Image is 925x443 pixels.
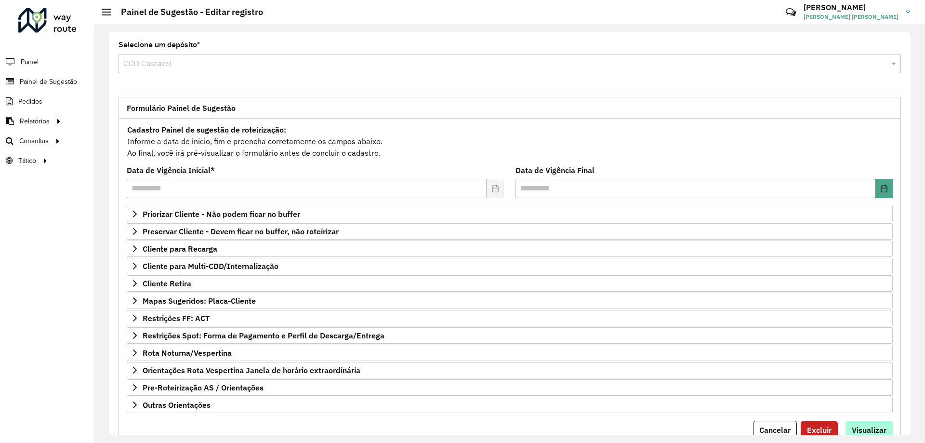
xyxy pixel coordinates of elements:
[875,179,893,198] button: Choose Date
[807,425,832,435] span: Excluir
[143,332,384,339] span: Restrições Spot: Forma de Pagamento e Perfil de Descarga/Entrega
[143,297,256,305] span: Mapas Sugeridos: Placa-Cliente
[19,136,49,146] span: Consultas
[143,210,300,218] span: Priorizar Cliente - Não podem ficar no buffer
[127,345,893,361] a: Rota Noturna/Vespertina
[111,7,263,17] h2: Painel de Sugestão - Editar registro
[127,223,893,240] a: Preservar Cliente - Devem ficar no buffer, não roteirizar
[780,2,801,23] a: Contato Rápido
[127,362,893,378] a: Orientações Rota Vespertina Janela de horário extraordinária
[20,77,77,87] span: Painel de Sugestão
[801,421,838,439] button: Excluir
[143,262,278,270] span: Cliente para Multi-CDD/Internalização
[846,421,893,439] button: Visualizar
[143,245,217,253] span: Cliente para Recarga
[127,310,893,326] a: Restrições FF: ACT
[127,293,893,309] a: Mapas Sugeridos: Placa-Cliente
[759,425,791,435] span: Cancelar
[119,39,200,51] label: Selecione um depósito
[804,3,899,12] h3: [PERSON_NAME]
[18,156,36,166] span: Tático
[127,123,893,159] div: Informe a data de inicio, fim e preencha corretamente os campos abaixo. Ao final, você irá pré-vi...
[143,401,211,409] span: Outras Orientações
[127,164,215,176] label: Data de Vigência Inicial
[127,397,893,413] a: Outras Orientações
[127,104,236,112] span: Formulário Painel de Sugestão
[127,327,893,344] a: Restrições Spot: Forma de Pagamento e Perfil de Descarga/Entrega
[143,314,210,322] span: Restrições FF: ACT
[127,275,893,292] a: Cliente Retira
[515,164,595,176] label: Data de Vigência Final
[18,96,42,107] span: Pedidos
[143,228,339,235] span: Preservar Cliente - Devem ficar no buffer, não roteirizar
[127,258,893,274] a: Cliente para Multi-CDD/Internalização
[143,366,360,374] span: Orientações Rota Vespertina Janela de horário extraordinária
[127,206,893,222] a: Priorizar Cliente - Não podem ficar no buffer
[852,425,886,435] span: Visualizar
[143,280,191,287] span: Cliente Retira
[127,125,286,134] strong: Cadastro Painel de sugestão de roteirização:
[143,384,264,391] span: Pre-Roteirização AS / Orientações
[127,241,893,257] a: Cliente para Recarga
[143,349,232,357] span: Rota Noturna/Vespertina
[21,57,39,67] span: Painel
[753,421,797,439] button: Cancelar
[804,13,899,21] span: [PERSON_NAME] [PERSON_NAME]
[127,379,893,396] a: Pre-Roteirização AS / Orientações
[20,116,50,126] span: Relatórios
